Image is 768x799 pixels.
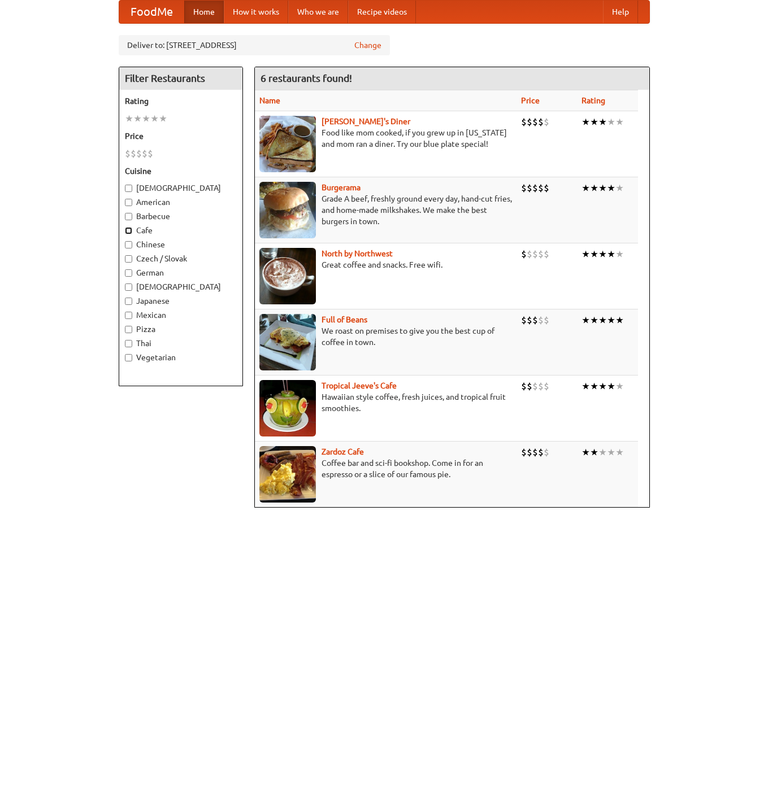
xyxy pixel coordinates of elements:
[184,1,224,23] a: Home
[142,112,150,125] li: ★
[615,182,624,194] li: ★
[590,116,598,128] li: ★
[125,112,133,125] li: ★
[259,325,512,348] p: We roast on premises to give you the best cup of coffee in town.
[544,446,549,459] li: $
[125,197,237,208] label: American
[259,116,316,172] img: sallys.jpg
[544,248,549,260] li: $
[538,446,544,459] li: $
[521,182,527,194] li: $
[521,380,527,392] li: $
[521,116,527,128] li: $
[603,1,638,23] a: Help
[259,193,512,227] p: Grade A beef, freshly ground every day, hand-cut fries, and home-made milkshakes. We make the bes...
[259,391,512,414] p: Hawaiian style coffee, fresh juices, and tropical fruit smoothies.
[615,314,624,326] li: ★
[582,182,590,194] li: ★
[598,314,607,326] li: ★
[322,249,393,258] a: North by Northwest
[615,380,624,392] li: ★
[261,73,352,84] ng-pluralize: 6 restaurants found!
[527,182,532,194] li: $
[538,248,544,260] li: $
[521,446,527,459] li: $
[125,309,237,321] label: Mexican
[527,314,532,326] li: $
[322,183,361,192] a: Burgerama
[136,147,142,160] li: $
[125,298,132,305] input: Japanese
[125,352,237,363] label: Vegetarian
[119,67,242,90] h4: Filter Restaurants
[582,96,605,105] a: Rating
[590,182,598,194] li: ★
[224,1,288,23] a: How it works
[538,380,544,392] li: $
[538,314,544,326] li: $
[125,211,237,222] label: Barbecue
[615,446,624,459] li: ★
[150,112,159,125] li: ★
[607,182,615,194] li: ★
[544,182,549,194] li: $
[288,1,348,23] a: Who we are
[125,95,237,107] h5: Rating
[521,96,540,105] a: Price
[142,147,147,160] li: $
[125,147,131,160] li: $
[527,446,532,459] li: $
[521,314,527,326] li: $
[125,130,237,142] h5: Price
[582,314,590,326] li: ★
[131,147,136,160] li: $
[125,213,132,220] input: Barbecue
[607,116,615,128] li: ★
[590,314,598,326] li: ★
[532,182,538,194] li: $
[322,447,364,456] b: Zardoz Cafe
[322,381,397,390] a: Tropical Jeeve's Cafe
[590,248,598,260] li: ★
[582,116,590,128] li: ★
[133,112,142,125] li: ★
[322,315,367,324] a: Full of Beans
[125,338,237,349] label: Thai
[322,117,410,126] a: [PERSON_NAME]'s Diner
[125,255,132,263] input: Czech / Slovak
[598,446,607,459] li: ★
[532,380,538,392] li: $
[125,283,132,291] input: [DEMOGRAPHIC_DATA]
[125,324,237,335] label: Pizza
[119,1,184,23] a: FoodMe
[259,380,316,436] img: jeeves.jpg
[147,147,153,160] li: $
[532,248,538,260] li: $
[125,269,132,277] input: German
[538,182,544,194] li: $
[607,446,615,459] li: ★
[125,165,237,177] h5: Cuisine
[527,116,532,128] li: $
[538,116,544,128] li: $
[532,314,538,326] li: $
[590,380,598,392] li: ★
[259,314,316,370] img: beans.jpg
[607,380,615,392] li: ★
[259,446,316,503] img: zardoz.jpg
[582,380,590,392] li: ★
[615,248,624,260] li: ★
[159,112,167,125] li: ★
[348,1,416,23] a: Recipe videos
[598,380,607,392] li: ★
[544,380,549,392] li: $
[125,227,132,234] input: Cafe
[259,259,512,270] p: Great coffee and snacks. Free wifi.
[259,457,512,480] p: Coffee bar and sci-fi bookshop. Come in for an espresso or a slice of our famous pie.
[259,127,512,150] p: Food like mom cooked, if you grew up in [US_STATE] and mom ran a diner. Try our blue plate special!
[544,116,549,128] li: $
